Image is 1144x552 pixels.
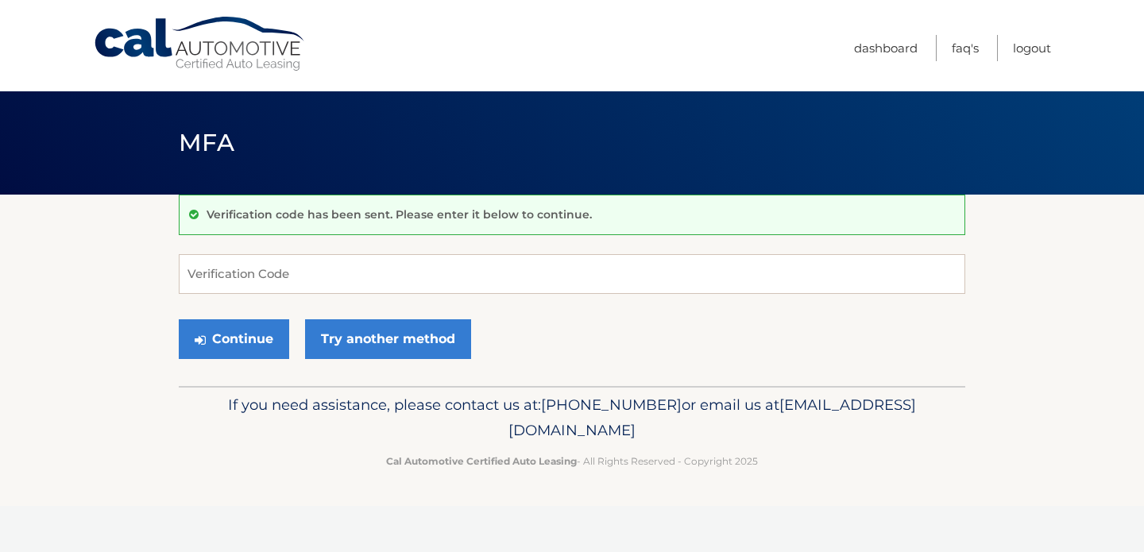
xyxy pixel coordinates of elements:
span: [PHONE_NUMBER] [541,396,682,414]
strong: Cal Automotive Certified Auto Leasing [386,455,577,467]
a: Try another method [305,319,471,359]
input: Verification Code [179,254,965,294]
p: If you need assistance, please contact us at: or email us at [189,392,955,443]
span: MFA [179,128,234,157]
a: Cal Automotive [93,16,307,72]
a: FAQ's [952,35,979,61]
p: - All Rights Reserved - Copyright 2025 [189,453,955,469]
p: Verification code has been sent. Please enter it below to continue. [207,207,592,222]
a: Dashboard [854,35,918,61]
a: Logout [1013,35,1051,61]
button: Continue [179,319,289,359]
span: [EMAIL_ADDRESS][DOMAIN_NAME] [508,396,916,439]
